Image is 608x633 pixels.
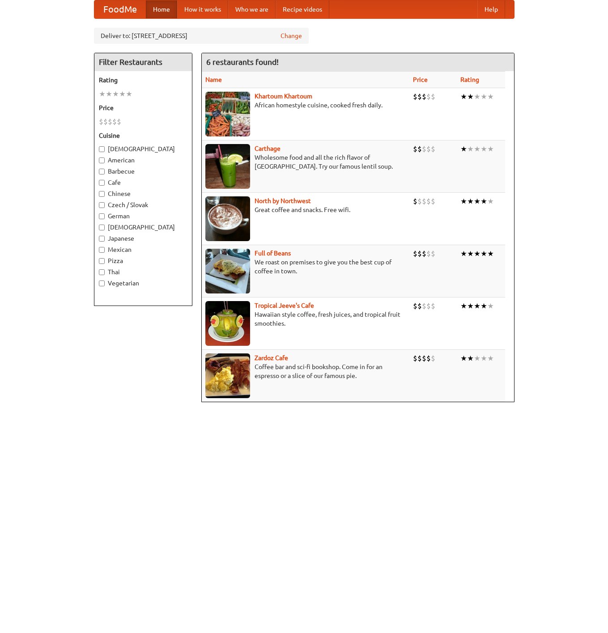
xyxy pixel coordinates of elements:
[426,301,431,311] li: $
[417,196,422,206] li: $
[480,196,487,206] li: ★
[460,144,467,154] li: ★
[417,92,422,102] li: $
[205,76,222,83] a: Name
[467,196,474,206] li: ★
[487,301,494,311] li: ★
[487,249,494,259] li: ★
[99,117,103,127] li: $
[467,249,474,259] li: ★
[474,301,480,311] li: ★
[255,354,288,361] a: Zardoz Cafe
[119,89,126,99] li: ★
[426,249,431,259] li: $
[94,53,192,71] h4: Filter Restaurants
[487,353,494,363] li: ★
[255,197,311,204] a: North by Northwest
[413,144,417,154] li: $
[417,144,422,154] li: $
[467,92,474,102] li: ★
[126,89,132,99] li: ★
[99,236,105,242] input: Japanese
[112,89,119,99] li: ★
[99,225,105,230] input: [DEMOGRAPHIC_DATA]
[474,249,480,259] li: ★
[99,189,187,198] label: Chinese
[487,144,494,154] li: ★
[99,103,187,112] h5: Price
[487,92,494,102] li: ★
[205,362,406,380] p: Coffee bar and sci-fi bookshop. Come in for an espresso or a slice of our famous pie.
[474,144,480,154] li: ★
[417,353,422,363] li: $
[99,167,187,176] label: Barbecue
[413,196,417,206] li: $
[426,353,431,363] li: $
[99,247,105,253] input: Mexican
[99,279,187,288] label: Vegetarian
[460,301,467,311] li: ★
[94,0,146,18] a: FoodMe
[106,89,112,99] li: ★
[99,212,187,221] label: German
[99,157,105,163] input: American
[413,301,417,311] li: $
[99,144,187,153] label: [DEMOGRAPHIC_DATA]
[413,249,417,259] li: $
[480,144,487,154] li: ★
[426,196,431,206] li: $
[205,153,406,171] p: Wholesome food and all the rich flavor of [GEOGRAPHIC_DATA]. Try our famous lentil soup.
[99,146,105,152] input: [DEMOGRAPHIC_DATA]
[255,145,281,152] a: Carthage
[103,117,108,127] li: $
[422,353,426,363] li: $
[255,302,314,309] a: Tropical Jeeve's Cafe
[112,117,117,127] li: $
[276,0,329,18] a: Recipe videos
[99,245,187,254] label: Mexican
[99,213,105,219] input: German
[487,196,494,206] li: ★
[99,131,187,140] h5: Cuisine
[177,0,228,18] a: How it works
[474,353,480,363] li: ★
[205,144,250,189] img: carthage.jpg
[431,353,435,363] li: $
[146,0,177,18] a: Home
[426,144,431,154] li: $
[480,353,487,363] li: ★
[205,310,406,328] p: Hawaiian style coffee, fresh juices, and tropical fruit smoothies.
[255,93,312,100] b: Khartoum Khartoum
[413,353,417,363] li: $
[281,31,302,40] a: Change
[205,196,250,241] img: north.jpg
[99,258,105,264] input: Pizza
[422,144,426,154] li: $
[474,92,480,102] li: ★
[431,196,435,206] li: $
[205,301,250,346] img: jeeves.jpg
[99,191,105,197] input: Chinese
[460,92,467,102] li: ★
[205,258,406,276] p: We roast on premises to give you the best cup of coffee in town.
[460,249,467,259] li: ★
[255,250,291,257] b: Full of Beans
[431,144,435,154] li: $
[431,301,435,311] li: $
[422,196,426,206] li: $
[99,256,187,265] label: Pizza
[205,353,250,398] img: zardoz.jpg
[431,249,435,259] li: $
[117,117,121,127] li: $
[99,169,105,174] input: Barbecue
[413,76,428,83] a: Price
[480,249,487,259] li: ★
[99,180,105,186] input: Cafe
[99,223,187,232] label: [DEMOGRAPHIC_DATA]
[422,249,426,259] li: $
[460,196,467,206] li: ★
[467,301,474,311] li: ★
